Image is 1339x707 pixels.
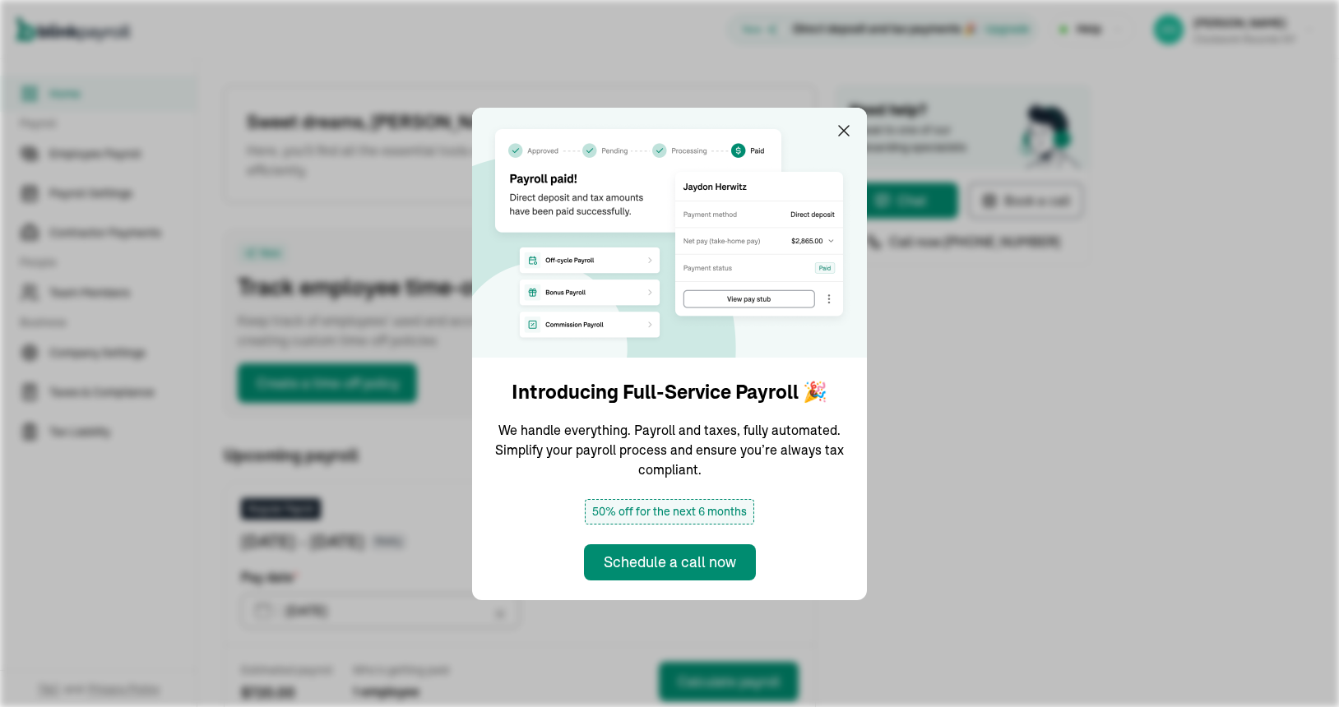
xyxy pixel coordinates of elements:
div: Schedule a call now [604,551,736,573]
button: Schedule a call now [584,544,756,580]
img: announcement [472,108,867,358]
span: 50% off for the next 6 months [585,499,754,524]
h1: Introducing Full-Service Payroll 🎉 [512,377,827,407]
p: We handle everything. Payroll and taxes, fully automated. Simplify your payroll process and ensur... [492,420,847,479]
